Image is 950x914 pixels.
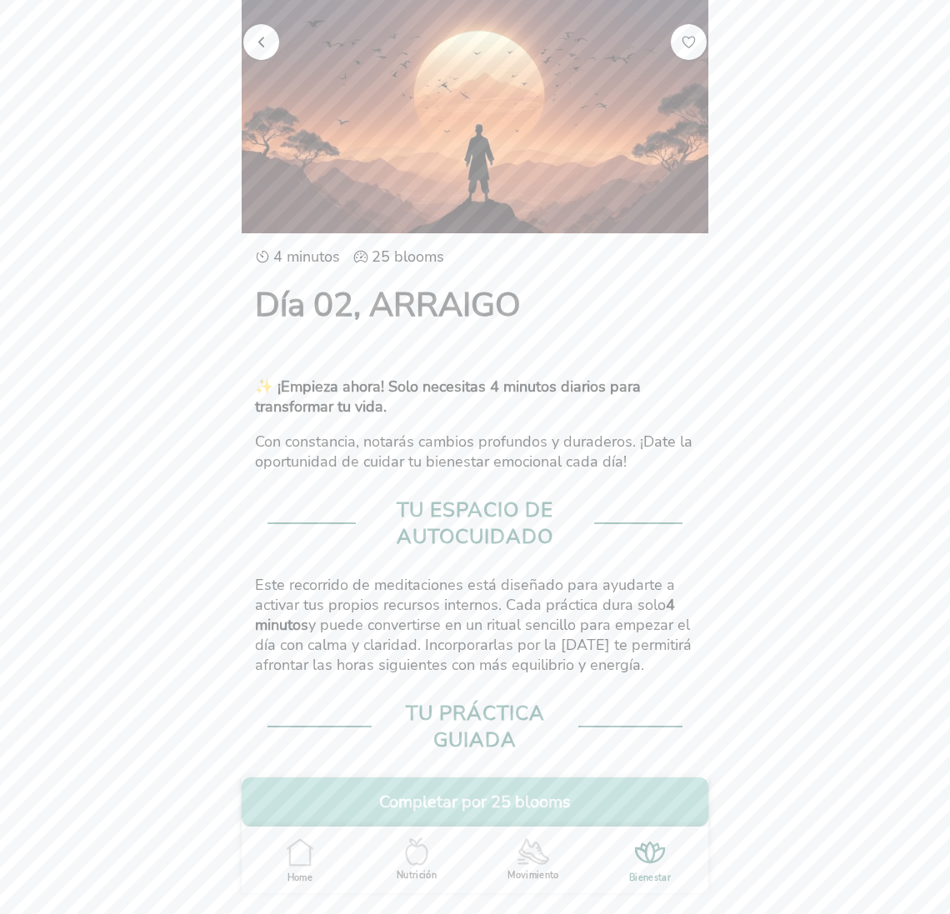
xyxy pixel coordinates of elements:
[255,377,641,417] b: ✨ ¡Empieza ahora! Solo necesitas 4 minutos diarios para transformar tu vida.
[255,283,695,327] h1: Día 02, ARRAIGO
[507,869,559,882] ion-label: Movimiento
[287,872,312,884] ion-label: Home
[397,869,437,882] ion-label: Nutrición
[368,497,582,550] div: Tu espacio de autocuidado
[255,595,675,635] b: 4 minutos
[255,575,695,675] p: Este recorrido de meditaciones está diseñado para ayudarte a activar tus propios recursos interno...
[384,700,565,753] div: Tu práctica guiada
[353,247,444,267] ion-label: 25 blooms
[255,432,695,472] p: Con constancia, notarás cambios profundos y duraderos. ¡Date la oportunidad de cuidar tu bienesta...
[242,777,708,827] button: Completar por 25 blooms
[629,872,671,884] ion-label: Bienestar
[255,247,340,267] ion-label: 4 minutos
